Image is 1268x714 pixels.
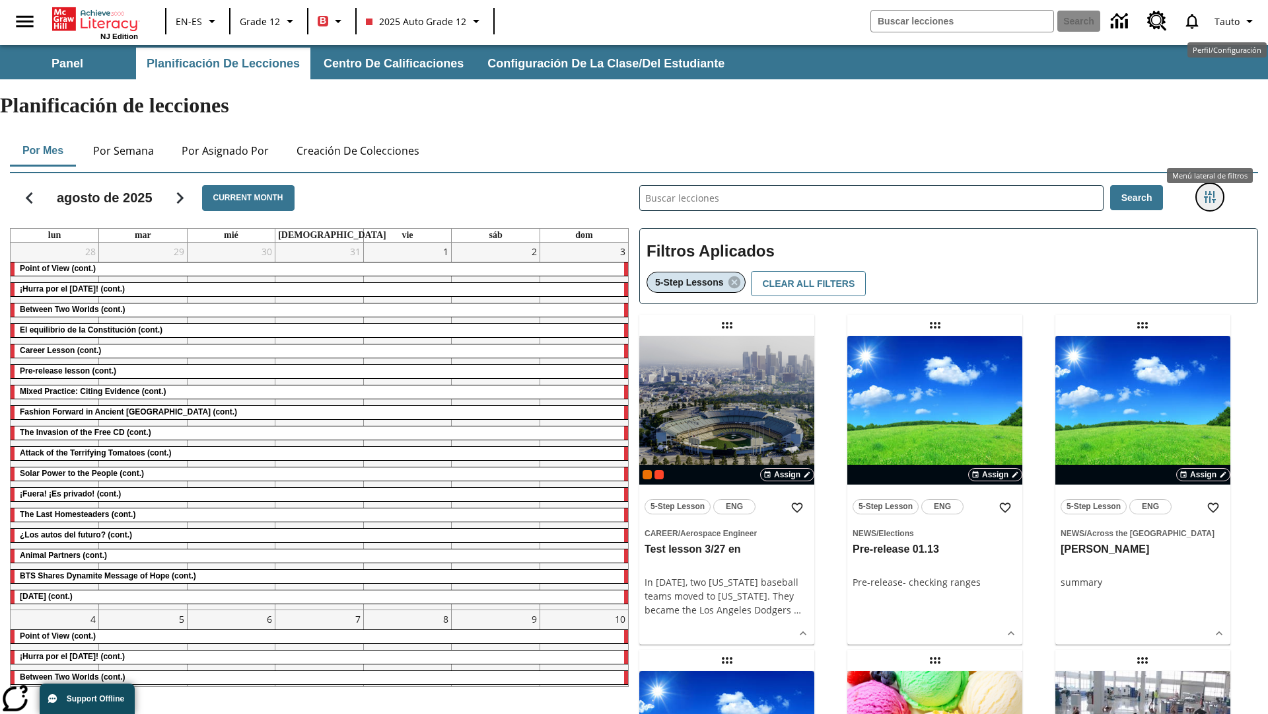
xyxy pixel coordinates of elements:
span: … [794,604,801,616]
td: 29 de julio de 2025 [99,243,188,610]
a: 6 de agosto de 2025 [264,610,275,628]
span: Aerospace Engineer [680,529,757,538]
button: Grado: Grade 12, Elige un grado [234,9,303,33]
span: Test 1 [654,470,664,479]
button: Centro de calificaciones [313,48,474,79]
span: EN-ES [176,15,202,28]
button: Panel [1,48,133,79]
span: Assign [774,469,800,481]
button: 5-Step Lesson [853,499,919,514]
span: The Invasion of the Free CD (cont.) [20,428,151,437]
a: 30 de julio de 2025 [259,243,275,260]
h3: olga inkwell [1061,543,1225,557]
div: Menú lateral de filtros [1167,168,1253,183]
span: Tema: Career/Aerospace Engineer [645,526,809,540]
span: El equilibrio de la Constitución (cont.) [20,325,162,335]
div: El equilibrio de la Constitución (cont.) [11,324,628,337]
div: lesson details [1055,336,1230,645]
span: Between Two Worlds (cont.) [20,672,125,682]
button: Añadir a mis Favoritas [1201,496,1225,520]
span: News [1061,529,1084,538]
div: Lección arrastrable: Ready step order [717,650,738,671]
span: Attack of the Terrifying Tomatoes (cont.) [20,448,172,457]
div: BTS Shares Dynamite Message of Hope (cont.) [11,570,628,583]
a: 8 de agosto de 2025 [440,610,451,628]
input: Buscar lecciones [640,186,1103,210]
a: lunes [46,229,63,242]
a: 31 de julio de 2025 [347,243,363,260]
td: 28 de julio de 2025 [11,243,99,610]
button: Language: EN-ES, Selecciona un idioma [170,9,225,33]
span: Point of View (cont.) [20,631,96,641]
span: 5-Step Lesson [859,500,913,514]
button: Ver más [1001,623,1021,643]
span: ¡Hurra por el Día de la Constitución! (cont.) [20,652,125,661]
a: 10 de agosto de 2025 [612,610,628,628]
button: Creación de colecciones [286,135,430,167]
div: Mixed Practice: Citing Evidence (cont.) [11,385,628,399]
div: lesson details [847,336,1022,645]
div: OL 2025 Auto Grade 12 [643,470,652,479]
button: Ver más [793,623,813,643]
span: The Last Homesteaders (cont.) [20,510,135,519]
a: 5 de agosto de 2025 [176,610,187,628]
button: Assign Elegir fechas [1176,468,1230,481]
div: Point of View (cont.) [11,262,628,276]
h2: Filtros Aplicados [647,235,1251,268]
span: ¿Los autos del futuro? (cont.) [20,530,132,539]
a: 1 de agosto de 2025 [440,243,451,260]
span: Grade 12 [240,15,280,28]
td: 31 de julio de 2025 [275,243,364,610]
a: 2 de agosto de 2025 [529,243,540,260]
button: ENG [921,499,964,514]
input: search field [871,11,1053,32]
div: In [DATE], two [US_STATE] baseball teams moved to [US_STATE]. They became the Los Angeles Dodgers [645,575,809,617]
td: 30 de julio de 2025 [187,243,275,610]
div: Pre-release lesson (cont.) [11,365,628,378]
div: ¡Hurra por el Día de la Constitución! (cont.) [11,651,628,664]
button: Configuración de la clase/del estudiante [477,48,735,79]
span: Pre-release lesson (cont.) [20,366,116,376]
span: 5-Step Lessons [655,277,723,288]
span: Animal Partners (cont.) [20,551,107,560]
span: ENG [934,500,951,514]
div: Animal Partners (cont.) [11,549,628,563]
button: Ver más [1209,623,1229,643]
button: Por mes [10,135,76,167]
button: Añadir a mis Favoritas [993,496,1017,520]
div: The Invasion of the Free CD (cont.) [11,426,628,440]
div: Lección arrastrable: Test regular lesson [925,650,946,671]
span: 5-Step Lesson [651,500,705,514]
div: Lección arrastrable: Pre-release 01.13 [925,315,946,336]
span: ¡Fuera! ¡Es privado! (cont.) [20,489,121,498]
h3: Test lesson 3/27 en [645,543,809,557]
button: Abrir el menú lateral [5,2,44,41]
span: Solar Power to the People (cont.) [20,469,144,478]
div: Eliminar 5-Step Lessons el ítem seleccionado del filtro [647,272,746,293]
button: Por semana [83,135,164,167]
div: Lección arrastrable: Test lesson 3/27 en [717,315,738,336]
div: Lección arrastrable: Test pre-release 21 [1132,650,1153,671]
a: sábado [486,229,505,242]
div: Point of View (cont.) [11,630,628,643]
a: domingo [573,229,595,242]
div: Between Two Worlds (cont.) [11,303,628,317]
span: 5-Step Lesson [1067,500,1121,514]
a: 28 de julio de 2025 [83,243,98,260]
td: 3 de agosto de 2025 [540,243,628,610]
button: Regresar [13,181,46,215]
button: Search [1110,185,1164,211]
button: Por asignado por [171,135,279,167]
span: Across the [GEOGRAPHIC_DATA] [1086,529,1215,538]
span: Día del Trabajo (cont.) [20,592,73,601]
span: Assign [1190,469,1216,481]
td: 2 de agosto de 2025 [452,243,540,610]
button: Class: 2025 Auto Grade 12, Selecciona una clase [361,9,489,33]
span: ¡Hurra por el Día de la Constitución! (cont.) [20,284,125,294]
div: Día del Trabajo (cont.) [11,590,628,604]
span: Tauto [1215,15,1240,28]
button: Assign Elegir fechas [760,468,814,481]
button: Clear All Filters [751,271,866,297]
span: Career [645,529,678,538]
span: Tema: News/Across the US [1061,526,1225,540]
